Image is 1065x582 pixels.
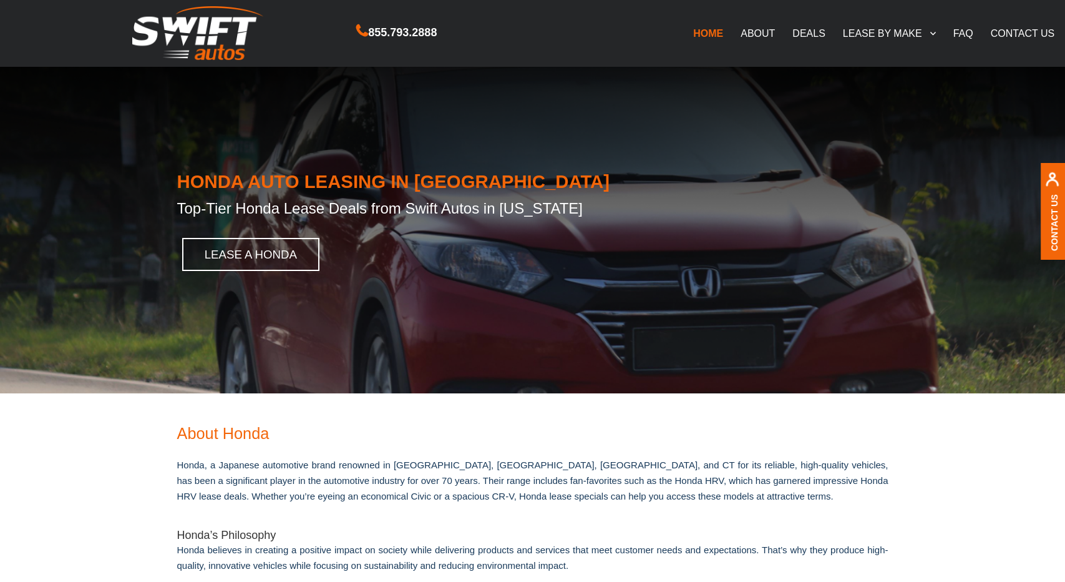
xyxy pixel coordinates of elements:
[834,20,945,46] a: LEASE BY MAKE
[684,20,732,46] a: HOME
[945,20,982,46] a: FAQ
[182,238,320,271] a: LEASE A HONDA
[784,20,834,46] a: DEALS
[1045,172,1059,194] img: contact us, iconuser
[1049,194,1059,251] a: Contact Us
[368,24,437,42] span: 855.793.2888
[732,20,784,46] a: ABOUT
[177,457,888,518] p: Honda, a Japanese automotive brand renowned in [GEOGRAPHIC_DATA], [GEOGRAPHIC_DATA], [GEOGRAPHIC_...
[177,425,888,457] h2: About Honda
[177,172,888,192] h1: HONDA AUTO LEASING IN [GEOGRAPHIC_DATA]
[982,20,1064,46] a: CONTACT US
[356,27,437,38] a: 855.793.2888
[177,192,888,218] h2: Top-Tier Honda Lease Deals from Swift Autos in [US_STATE]
[177,518,888,542] h4: Honda’s Philosophy
[132,6,263,61] img: Swift Autos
